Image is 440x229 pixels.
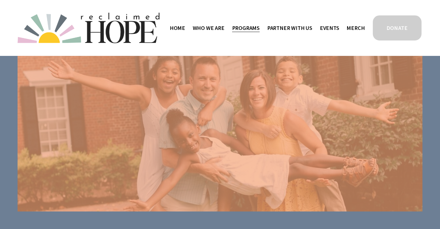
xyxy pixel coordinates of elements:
[193,23,225,33] a: folder dropdown
[320,23,339,33] a: Events
[267,24,312,33] span: Partner With Us
[232,24,260,33] span: Programs
[267,23,312,33] a: folder dropdown
[18,13,159,43] img: Reclaimed Hope Initiative
[372,15,422,41] a: DONATE
[170,23,185,33] a: Home
[346,23,365,33] a: Merch
[232,23,260,33] a: folder dropdown
[193,24,225,33] span: Who We Are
